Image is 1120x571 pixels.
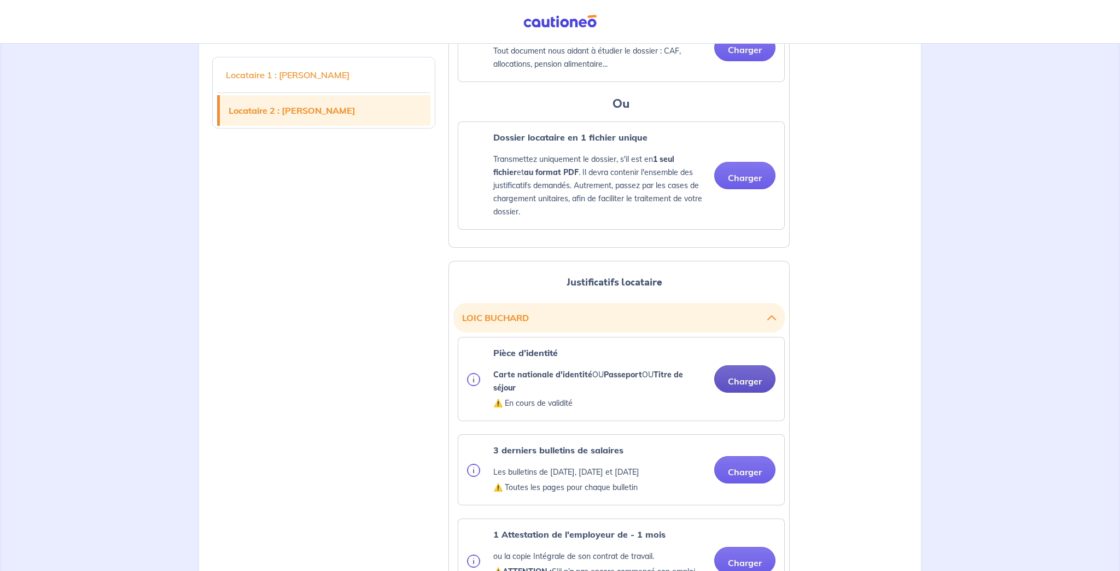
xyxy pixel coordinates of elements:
[493,347,558,358] strong: Pièce d’identité
[458,121,785,230] div: categoryName: profile, userCategory: lessor
[467,373,480,386] img: info.svg
[714,365,775,393] button: Charger
[493,368,705,394] p: OU OU
[524,167,579,177] strong: au format PDF
[493,370,592,380] strong: Carte nationale d'identité
[493,481,639,494] p: ⚠️ Toutes les pages pour chaque bulletin
[493,550,705,563] p: ou la copie Intégrale de son contrat de travail.
[567,275,662,289] span: Justificatifs locataire
[714,456,775,483] button: Charger
[467,464,480,477] img: info.svg
[519,15,601,28] img: Cautioneo
[458,95,785,113] h3: Ou
[493,153,705,218] p: Transmettez uniquement le dossier, s'il est en et . Il devra contenir l'ensemble des justificatif...
[458,434,785,505] div: categoryName: pay-slip, userCategory: lessor
[493,445,623,456] strong: 3 derniers bulletins de salaires
[467,555,480,568] img: info.svg
[458,13,785,82] div: categoryName: other, userCategory: lessor
[217,60,430,90] a: Locataire 1 : [PERSON_NAME]
[458,337,785,421] div: categoryName: national-id, userCategory: lessor
[462,307,776,328] button: LOIC BUCHARD
[220,95,430,126] a: Locataire 2 : [PERSON_NAME]
[493,465,639,479] p: Les bulletins de [DATE], [DATE] et [DATE]
[493,132,647,143] strong: Dossier locataire en 1 fichier unique
[714,162,775,189] button: Charger
[493,529,666,540] strong: 1 Attestation de l'employeur de - 1 mois
[493,44,705,71] p: Tout document nous aidant à étudier le dossier : CAF, allocations, pension alimentaire...
[604,370,642,380] strong: Passeport
[493,397,705,410] p: ⚠️ En cours de validité
[714,34,775,61] button: Charger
